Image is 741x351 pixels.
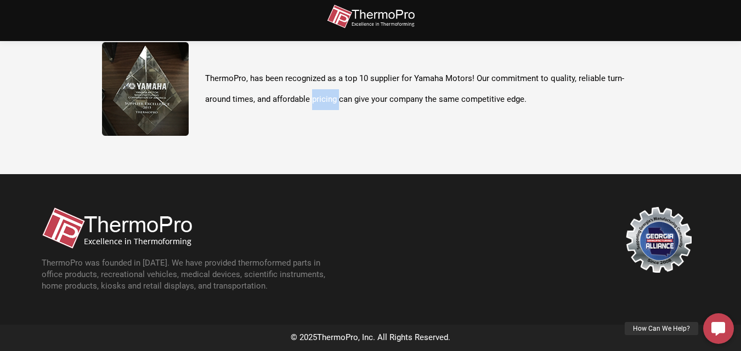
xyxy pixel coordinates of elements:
img: thermopro-logo-non-iso [42,207,192,249]
p: ThermoPro, has been recognized as a top 10 supplier for Yamaha Motors! Our commitment to quality,... [205,68,640,110]
span: ThermoPro [317,332,358,342]
div: © 2025 , Inc. All Rights Reserved. [31,330,711,346]
img: thermopro-logo-non-iso [327,4,415,29]
a: How Can We Help? [703,313,734,344]
div: How Can We Help? [625,322,698,335]
p: ThermoPro was founded in [DATE]. We have provided thermoformed parts in office products, recreati... [42,257,338,292]
img: georgia-manufacturing-alliance [626,207,692,273]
